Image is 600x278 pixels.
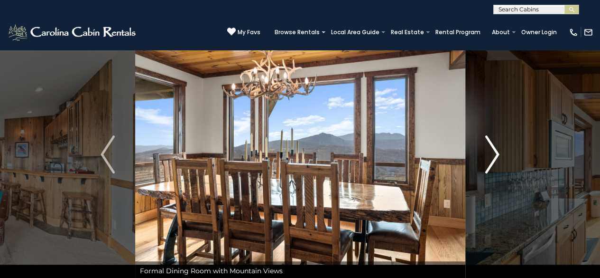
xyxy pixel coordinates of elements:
[386,26,429,39] a: Real Estate
[569,28,578,37] img: phone-regular-white.png
[431,26,485,39] a: Rental Program
[583,28,593,37] img: mail-regular-white.png
[517,26,562,39] a: Owner Login
[487,26,515,39] a: About
[238,28,260,37] span: My Favs
[227,27,260,37] a: My Favs
[7,23,138,42] img: White-1-2.png
[485,135,499,173] img: arrow
[101,135,115,173] img: arrow
[326,26,384,39] a: Local Area Guide
[270,26,324,39] a: Browse Rentals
